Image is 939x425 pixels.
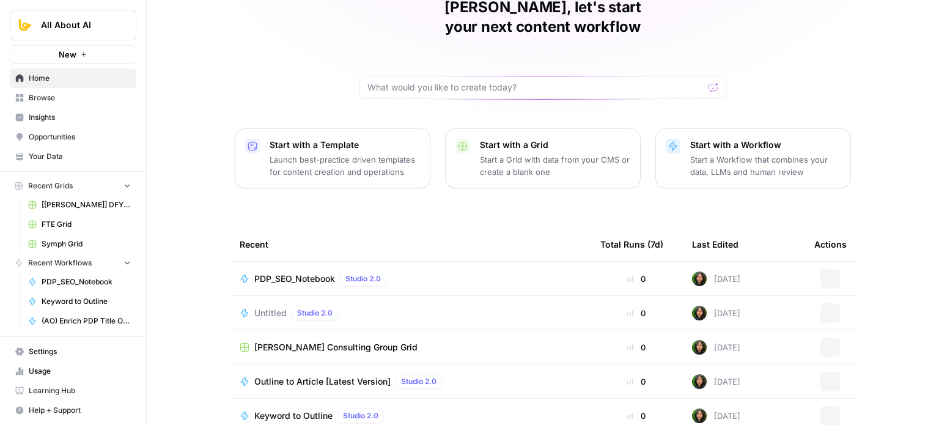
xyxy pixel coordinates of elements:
[367,81,704,94] input: What would you like to create today?
[692,374,740,389] div: [DATE]
[240,341,581,353] a: [PERSON_NAME] Consulting Group Grid
[692,340,707,355] img: 71gc9am4ih21sqe9oumvmopgcasf
[29,346,131,357] span: Settings
[254,341,418,353] span: [PERSON_NAME] Consulting Group Grid
[29,131,131,142] span: Opportunities
[42,316,131,327] span: (AO) Enrich PDP Title Only
[254,273,335,285] span: PDP_SEO_Notebook
[240,227,581,261] div: Recent
[10,361,136,381] a: Usage
[692,272,707,286] img: 71gc9am4ih21sqe9oumvmopgcasf
[10,381,136,401] a: Learning Hub
[692,374,707,389] img: 71gc9am4ih21sqe9oumvmopgcasf
[29,112,131,123] span: Insights
[692,227,738,261] div: Last Edited
[29,151,131,162] span: Your Data
[270,153,420,178] p: Launch best-practice driven templates for content creation and operations
[254,410,333,422] span: Keyword to Outline
[240,408,581,423] a: Keyword to OutlineStudio 2.0
[480,153,630,178] p: Start a Grid with data from your CMS or create a blank one
[600,375,672,388] div: 0
[692,340,740,355] div: [DATE]
[692,272,740,286] div: [DATE]
[42,238,131,249] span: Symph Grid
[10,127,136,147] a: Opportunities
[692,306,707,320] img: 71gc9am4ih21sqe9oumvmopgcasf
[23,311,136,331] a: (AO) Enrich PDP Title Only
[10,68,136,88] a: Home
[692,408,740,423] div: [DATE]
[600,341,672,353] div: 0
[655,128,851,188] button: Start with a WorkflowStart a Workflow that combines your data, LLMs and human review
[270,139,420,151] p: Start with a Template
[240,374,581,389] a: Outline to Article [Latest Version]Studio 2.0
[814,227,847,261] div: Actions
[401,376,436,387] span: Studio 2.0
[480,139,630,151] p: Start with a Grid
[343,410,378,421] span: Studio 2.0
[23,272,136,292] a: PDP_SEO_Notebook
[10,108,136,127] a: Insights
[42,219,131,230] span: FTE Grid
[10,177,136,195] button: Recent Grids
[690,153,841,178] p: Start a Workflow that combines your data, LLMs and human review
[28,180,73,191] span: Recent Grids
[10,147,136,166] a: Your Data
[297,308,333,319] span: Studio 2.0
[29,92,131,103] span: Browse
[692,408,707,423] img: 71gc9am4ih21sqe9oumvmopgcasf
[59,48,76,61] span: New
[42,296,131,307] span: Keyword to Outline
[235,128,430,188] button: Start with a TemplateLaunch best-practice driven templates for content creation and operations
[14,14,36,36] img: All About AI Logo
[600,410,672,422] div: 0
[42,199,131,210] span: [[PERSON_NAME]] DFY POC👨‍🦲
[254,375,391,388] span: Outline to Article [Latest Version]
[10,10,136,40] button: Workspace: All About AI
[692,306,740,320] div: [DATE]
[28,257,92,268] span: Recent Workflows
[10,342,136,361] a: Settings
[10,401,136,420] button: Help + Support
[600,227,663,261] div: Total Runs (7d)
[345,273,381,284] span: Studio 2.0
[600,273,672,285] div: 0
[23,215,136,234] a: FTE Grid
[23,234,136,254] a: Symph Grid
[29,366,131,377] span: Usage
[23,195,136,215] a: [[PERSON_NAME]] DFY POC👨‍🦲
[29,405,131,416] span: Help + Support
[29,73,131,84] span: Home
[23,292,136,311] a: Keyword to Outline
[29,385,131,396] span: Learning Hub
[600,307,672,319] div: 0
[690,139,841,151] p: Start with a Workflow
[10,254,136,272] button: Recent Workflows
[10,88,136,108] a: Browse
[445,128,641,188] button: Start with a GridStart a Grid with data from your CMS or create a blank one
[240,306,581,320] a: UntitledStudio 2.0
[42,276,131,287] span: PDP_SEO_Notebook
[254,307,287,319] span: Untitled
[41,19,115,31] span: All About AI
[10,45,136,64] button: New
[240,272,581,286] a: PDP_SEO_NotebookStudio 2.0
